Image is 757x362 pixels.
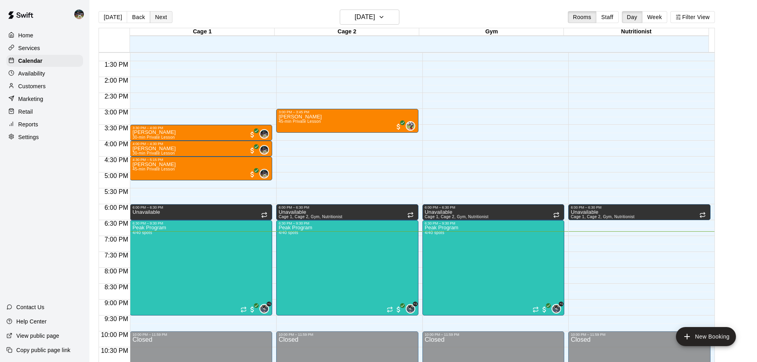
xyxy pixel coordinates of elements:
p: Settings [18,133,39,141]
span: All customers have paid [540,306,548,314]
span: 8:00 PM [103,268,130,275]
span: Recurring event [407,212,414,218]
div: 6:30 PM – 9:30 PM [279,221,416,225]
span: Nolan Gilbert [263,145,269,155]
div: 10:00 PM – 11:59 PM [279,333,416,337]
span: 2:30 PM [103,93,130,100]
span: Recurring event [387,306,393,313]
p: Services [18,44,40,52]
p: View public page [16,332,59,340]
div: 6:00 PM – 6:30 PM [132,205,270,209]
span: 5:30 PM [103,188,130,195]
button: Staff [596,11,619,23]
span: 45-min Private Lesson [279,119,321,124]
span: 1:30 PM [103,61,130,68]
div: Nutritionist [564,28,709,36]
button: add [676,327,736,346]
span: 10:30 PM [99,347,130,354]
div: 6:30 PM – 9:30 PM: Peak Program [422,220,565,316]
span: 9:30 PM [103,316,130,322]
span: 3:00 PM [103,109,130,116]
h6: [DATE] [355,12,375,23]
span: Recurring event [553,212,560,218]
button: [DATE] [99,11,127,23]
span: 7:00 PM [103,236,130,243]
div: Cy Miller [259,304,269,314]
div: Nolan Gilbert [259,145,269,155]
div: 6:00 PM – 6:30 PM: Unavailable [568,204,711,220]
div: 6:30 PM – 9:30 PM: Peak Program [276,220,418,316]
div: 6:00 PM – 6:30 PM [279,205,416,209]
div: 3:30 PM – 4:00 PM: Landon Pitsch-Trenary [130,125,272,141]
div: Nolan Gilbert [73,6,89,22]
div: 4:30 PM – 5:15 PM [132,158,270,162]
span: 3:30 PM [103,125,130,132]
img: Cy Miller [407,305,414,313]
span: Cy Miller & 1 other [409,304,415,314]
div: Nolan Gilbert [259,129,269,139]
span: +1 [267,302,271,306]
p: Availability [18,70,45,77]
a: Marketing [6,93,83,105]
img: Nolan Gilbert [260,170,268,178]
a: Calendar [6,55,83,67]
div: Cage 2 [275,28,419,36]
p: Copy public page link [16,346,70,354]
span: 5:00 PM [103,172,130,179]
button: Day [622,11,643,23]
a: Retail [6,106,83,118]
span: 8:30 PM [103,284,130,290]
span: Cage 1, Cage 2, Gym, Nutritionist [425,215,489,219]
img: Nolan Gilbert [74,10,84,19]
img: Cy Miller [260,305,268,313]
div: 10:00 PM – 11:59 PM [132,333,270,337]
div: 4:30 PM – 5:15 PM: Mason Doppler [130,157,272,180]
span: All customers have paid [248,147,256,155]
a: Reports [6,118,83,130]
span: +1 [559,302,563,306]
div: 6:30 PM – 9:30 PM [425,221,562,225]
div: 6:30 PM – 9:30 PM: Peak Program [130,220,272,316]
span: All customers have paid [248,306,256,314]
a: Services [6,42,83,54]
span: 4:00 PM [103,141,130,147]
img: Cy Miller [552,305,560,313]
p: Calendar [18,57,43,65]
span: 10:00 PM [99,331,130,338]
span: 30-min Private Lesson [132,151,175,155]
span: 45-min Private Lesson [132,167,175,171]
div: 6:30 PM – 9:30 PM [132,221,270,225]
span: All customers have paid [395,306,403,314]
div: 6:00 PM – 6:30 PM [425,205,562,209]
div: 3:00 PM – 3:45 PM: Cameron Burgoyne [276,109,418,133]
div: Settings [6,131,83,143]
span: 9:00 PM [103,300,130,306]
a: Availability [6,68,83,79]
div: 10:00 PM – 11:59 PM [425,333,562,337]
a: Home [6,29,83,41]
span: 2:00 PM [103,77,130,84]
span: Casey Peck [409,121,415,131]
button: Week [642,11,667,23]
p: Help Center [16,317,46,325]
span: Cage 1, Cage 2, Gym, Nutritionist [571,215,635,219]
span: Cy Miller & 1 other [555,304,561,314]
div: Nolan Gilbert [259,169,269,178]
div: 10:00 PM – 11:59 PM [571,333,708,337]
span: All customers have paid [395,123,403,131]
p: Retail [18,108,33,116]
span: Recurring event [699,212,706,218]
span: 6:00 PM [103,204,130,211]
span: Nolan Gilbert [263,169,269,178]
div: 6:00 PM – 6:30 PM: Unavailable [276,204,418,220]
img: Nolan Gilbert [260,146,268,154]
a: Customers [6,80,83,92]
p: Home [18,31,33,39]
div: 4:00 PM – 4:30 PM: Cohen Herman [130,141,272,157]
button: [DATE] [340,10,399,25]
